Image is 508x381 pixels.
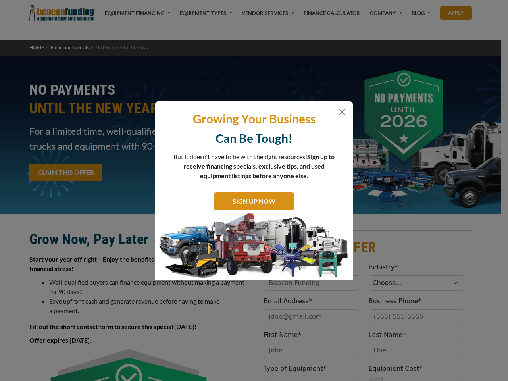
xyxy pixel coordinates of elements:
img: subscribe-modal.jpg [155,212,353,280]
button: Close [337,107,347,117]
a: SIGN UP NOW [214,192,294,210]
p: Can Be Tough! [161,131,347,146]
p: But it doesn't have to be with the right resources! [173,152,335,181]
span: Sign up to receive financing specials, exclusive tips, and used equipment listings before anyone ... [183,153,335,179]
p: Growing Your Business [161,111,347,127]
